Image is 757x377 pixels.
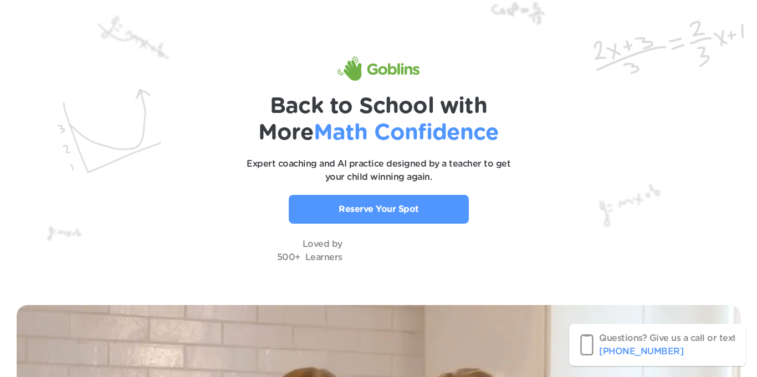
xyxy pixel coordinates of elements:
[240,157,517,184] p: Expert coaching and AI practice designed by a teacher to get your child winning again.
[314,122,499,144] span: Math Confidence
[277,237,342,264] p: Loved by 500+ Learners
[339,203,419,216] p: Reserve Your Spot
[185,93,572,146] h1: Back to School with More
[599,332,739,345] p: Questions? Give us a call or text!
[289,195,469,224] a: Reserve Your Spot
[569,324,746,366] a: Questions? Give us a call or text!‪[PHONE_NUMBER]‬
[599,345,683,358] p: ‪[PHONE_NUMBER]‬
